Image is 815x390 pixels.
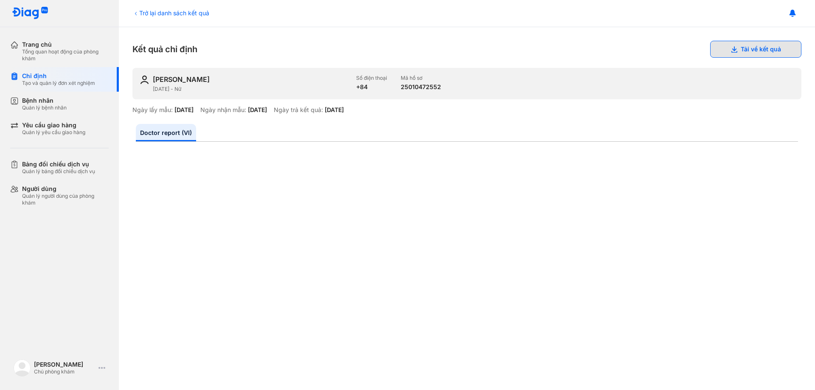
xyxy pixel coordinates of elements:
[22,185,109,193] div: Người dùng
[200,106,246,114] div: Ngày nhận mẫu:
[22,121,85,129] div: Yêu cầu giao hàng
[356,75,387,81] div: Số điện thoại
[14,359,31,376] img: logo
[22,72,95,80] div: Chỉ định
[139,75,149,85] img: user-icon
[22,97,67,104] div: Bệnh nhân
[22,129,85,136] div: Quản lý yêu cầu giao hàng
[153,86,349,93] div: [DATE] - Nữ
[325,106,344,114] div: [DATE]
[174,106,194,114] div: [DATE]
[136,124,196,141] a: Doctor report (VI)
[132,8,209,17] div: Trở lại danh sách kết quả
[22,104,67,111] div: Quản lý bệnh nhân
[274,106,323,114] div: Ngày trả kết quả:
[153,75,210,84] div: [PERSON_NAME]
[22,168,95,175] div: Quản lý bảng đối chiếu dịch vụ
[401,75,441,81] div: Mã hồ sơ
[132,41,801,58] div: Kết quả chỉ định
[12,7,48,20] img: logo
[22,41,109,48] div: Trang chủ
[710,41,801,58] button: Tải về kết quả
[34,361,95,368] div: [PERSON_NAME]
[22,160,95,168] div: Bảng đối chiếu dịch vụ
[22,193,109,206] div: Quản lý người dùng của phòng khám
[22,48,109,62] div: Tổng quan hoạt động của phòng khám
[22,80,95,87] div: Tạo và quản lý đơn xét nghiệm
[401,83,441,91] div: 25010472552
[132,106,173,114] div: Ngày lấy mẫu:
[34,368,95,375] div: Chủ phòng khám
[248,106,267,114] div: [DATE]
[356,83,387,91] div: +84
